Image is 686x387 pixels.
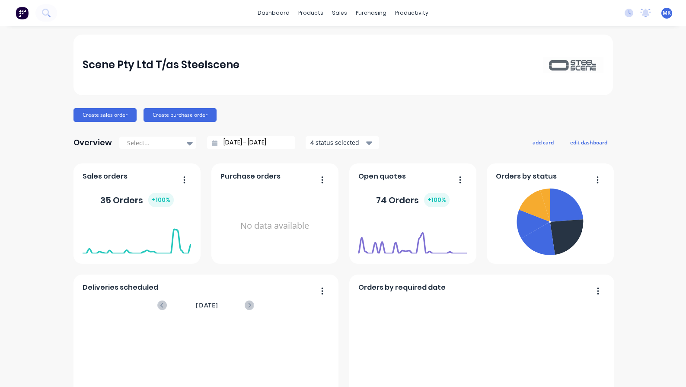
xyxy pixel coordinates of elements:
div: Overview [73,134,112,151]
span: Purchase orders [220,171,281,182]
div: Scene Pty Ltd T/as Steelscene [83,56,239,74]
div: + 100 % [424,193,450,207]
a: dashboard [253,6,294,19]
div: purchasing [351,6,391,19]
span: MR [663,9,671,17]
div: No data available [220,185,329,267]
span: Open quotes [358,171,406,182]
div: productivity [391,6,433,19]
div: sales [328,6,351,19]
button: 4 status selected [306,136,379,149]
img: Factory [16,6,29,19]
span: Sales orders [83,171,128,182]
div: 35 Orders [100,193,174,207]
span: Orders by status [496,171,557,182]
div: products [294,6,328,19]
button: Create purchase order [144,108,217,122]
div: + 100 % [148,193,174,207]
div: 4 status selected [310,138,365,147]
button: Create sales order [73,108,137,122]
button: add card [527,137,559,148]
div: 74 Orders [376,193,450,207]
img: Scene Pty Ltd T/as Steelscene [543,57,603,72]
button: edit dashboard [565,137,613,148]
span: [DATE] [196,301,218,310]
